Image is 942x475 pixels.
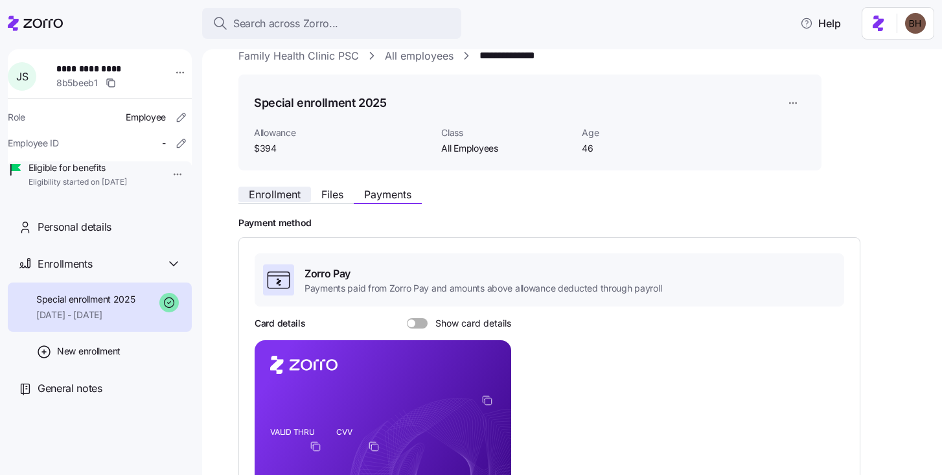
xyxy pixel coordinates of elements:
span: Allowance [254,126,431,139]
span: Payments [364,189,411,200]
a: Family Health Clinic PSC [238,48,359,64]
span: - [162,137,166,150]
span: All Employees [441,142,571,155]
span: J S [16,71,28,82]
span: New enrollment [57,345,121,358]
span: Employee ID [8,137,59,150]
span: Age [582,126,712,139]
span: Employee [126,111,166,124]
span: Files [321,189,343,200]
span: 8b5beeb1 [56,76,98,89]
span: Class [441,126,571,139]
span: Role [8,111,25,124]
span: $394 [254,142,431,155]
a: All employees [385,48,454,64]
span: Show card details [428,318,511,329]
span: Special enrollment 2025 [36,293,135,306]
button: Help [790,10,851,36]
img: c3c218ad70e66eeb89914ccc98a2927c [905,13,926,34]
span: 46 [582,142,712,155]
span: Eligible for benefits [29,161,127,174]
span: Payments paid from Zorro Pay and amounts above allowance deducted through payroll [304,282,661,295]
tspan: CVV [336,427,352,437]
span: Zorro Pay [304,266,661,282]
span: [DATE] - [DATE] [36,308,135,321]
button: Search across Zorro... [202,8,461,39]
tspan: VALID THRU [270,427,315,437]
h2: Payment method [238,217,924,229]
button: copy-to-clipboard [368,441,380,452]
span: Enrollments [38,256,92,272]
span: Search across Zorro... [233,16,338,32]
span: General notes [38,380,102,397]
span: Enrollment [249,189,301,200]
button: copy-to-clipboard [310,441,321,452]
button: copy-to-clipboard [481,395,493,406]
span: Help [800,16,841,31]
span: Eligibility started on [DATE] [29,177,127,188]
span: Personal details [38,219,111,235]
h1: Special enrollment 2025 [254,95,387,111]
h3: Card details [255,317,306,330]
